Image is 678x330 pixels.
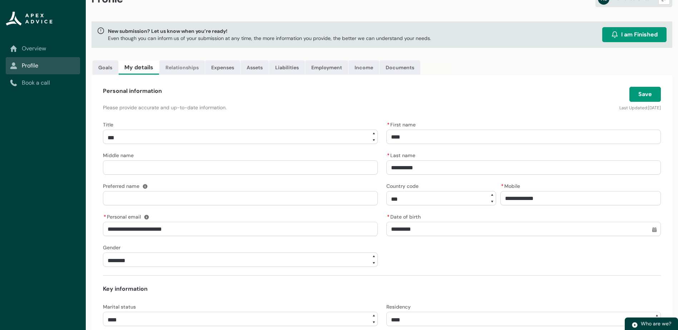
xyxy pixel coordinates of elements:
a: Documents [380,60,420,75]
button: I am Finished [602,27,667,42]
p: Please provide accurate and up-to-date information. [103,104,472,111]
span: Residency [386,304,411,310]
lightning-formatted-date-time: [DATE] [648,105,661,111]
a: Overview [10,44,76,53]
label: Middle name [103,150,137,159]
abbr: required [104,214,106,220]
abbr: required [387,152,390,159]
lightning-formatted-text: Last Updated: [619,105,648,111]
a: Employment [305,60,348,75]
a: Goals [93,60,118,75]
a: Expenses [205,60,240,75]
abbr: required [387,121,390,128]
img: play.svg [632,322,638,328]
button: Save [629,87,661,102]
p: Even though you can inform us of your submission at any time, the more information you provide, t... [108,35,431,42]
span: Marital status [103,304,136,310]
label: Personal email [103,212,144,220]
img: Apex Advice Group [6,11,53,26]
span: Country code [386,183,419,189]
span: Gender [103,244,120,251]
label: Preferred name [103,181,142,190]
a: Assets [241,60,269,75]
label: Mobile [500,181,523,190]
h4: Personal information [103,87,162,95]
nav: Sub page [6,40,80,91]
abbr: required [501,183,504,189]
img: alarm.svg [611,31,618,38]
h4: Key information [103,285,661,293]
span: New submission? Let us know when you’re ready! [108,27,431,35]
span: Title [103,121,113,128]
a: Relationships [159,60,205,75]
a: My details [119,60,159,75]
label: First name [386,120,419,128]
label: Last name [386,150,418,159]
span: Who are we? [641,320,671,327]
abbr: required [387,214,390,220]
a: Profile [10,61,76,70]
a: Income [348,60,379,75]
a: Liabilities [269,60,305,75]
a: Book a call [10,79,76,87]
span: I am Finished [621,30,658,39]
label: Date of birth [386,212,424,220]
